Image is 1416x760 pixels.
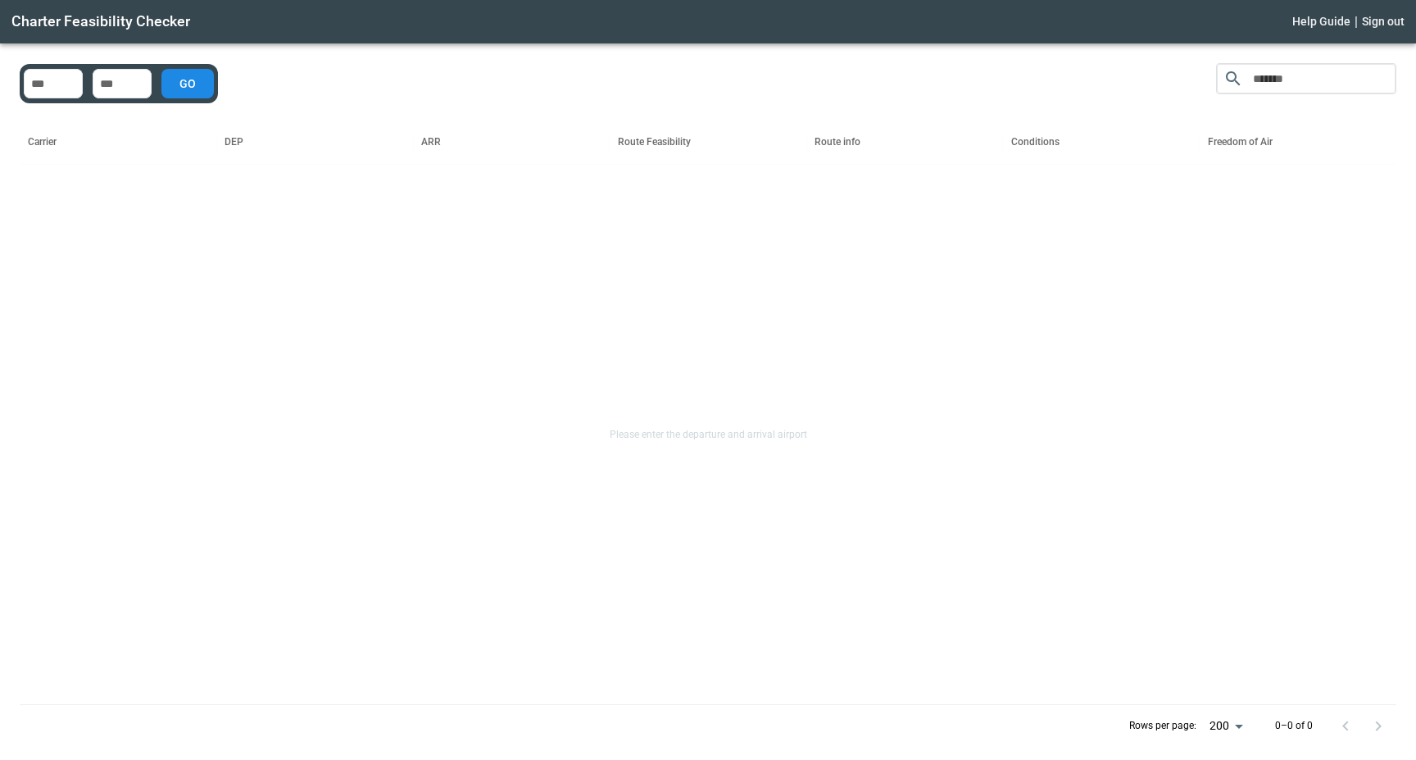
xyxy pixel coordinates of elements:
[1275,719,1313,733] p: 0–0 of 0
[161,69,214,98] button: GO
[93,69,152,98] div: No airport exists
[815,136,860,148] div: Route info
[1203,714,1249,738] div: 200
[618,136,691,148] div: Route Feasibility
[1362,11,1405,32] button: Sign out
[1216,63,1396,119] div: Search
[24,69,83,98] div: No airport exists
[610,428,807,442] p: Please enter the departure and arrival airport
[1011,136,1060,148] div: Conditions
[225,136,243,148] div: DEP
[421,136,441,148] div: ARR
[1208,136,1273,148] div: Freedom of Air
[1129,719,1196,733] p: Rows per page:
[1355,12,1358,32] div: |
[1292,11,1350,32] button: Help Guide
[11,11,190,32] h1: Charter Feasibility Checker
[28,136,57,148] div: Carrier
